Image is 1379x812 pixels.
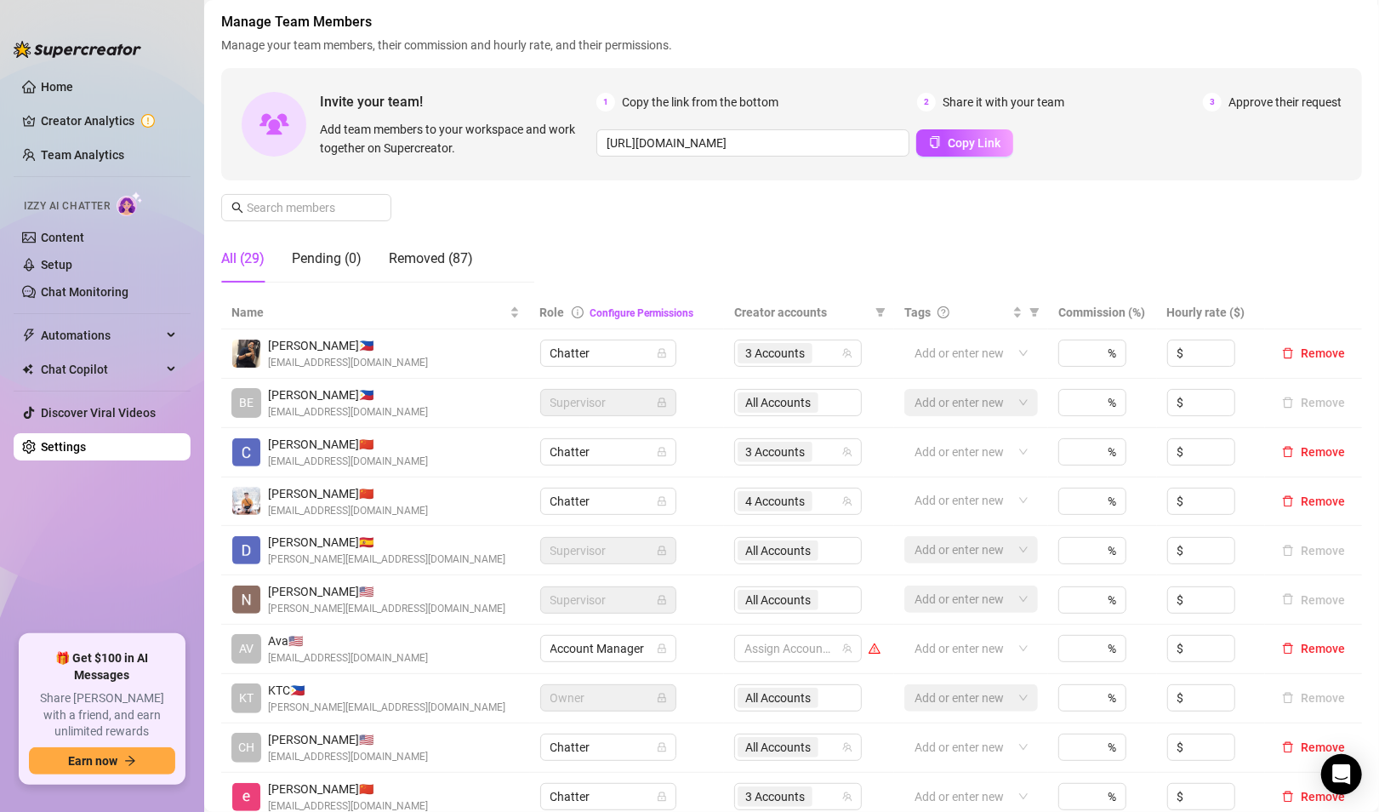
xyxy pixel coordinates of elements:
[22,329,36,342] span: thunderbolt
[1275,688,1352,708] button: Remove
[738,491,812,512] span: 4 Accounts
[268,503,428,519] span: [EMAIL_ADDRESS][DOMAIN_NAME]
[550,735,666,760] span: Chatter
[1048,296,1156,329] th: Commission (%)
[1282,791,1294,803] span: delete
[657,447,667,457] span: lock
[1275,343,1352,363] button: Remove
[41,231,84,244] a: Content
[1275,540,1352,561] button: Remove
[875,307,886,317] span: filter
[937,306,949,318] span: question-circle
[268,730,428,749] span: [PERSON_NAME] 🇺🇸
[540,306,565,319] span: Role
[1275,491,1352,512] button: Remove
[550,340,666,366] span: Chatter
[268,700,505,716] span: [PERSON_NAME][EMAIL_ADDRESS][DOMAIN_NAME]
[550,685,666,711] span: Owner
[41,322,162,349] span: Automations
[738,737,818,758] span: All Accounts
[231,303,506,322] span: Name
[268,601,505,617] span: [PERSON_NAME][EMAIL_ADDRESS][DOMAIN_NAME]
[268,632,428,650] span: Ava 🇺🇸
[1275,590,1352,610] button: Remove
[1203,93,1222,112] span: 3
[657,742,667,752] span: lock
[238,738,254,757] span: CH
[1282,643,1294,655] span: delete
[268,454,428,470] span: [EMAIL_ADDRESS][DOMAIN_NAME]
[1026,300,1043,325] span: filter
[1275,638,1352,659] button: Remove
[389,249,473,269] div: Removed (87)
[268,435,428,454] span: [PERSON_NAME] 🇨🇳
[22,363,33,375] img: Chat Copilot
[221,36,1362,54] span: Manage your team members, their commission and hourly rate, and their permissions.
[14,41,141,58] img: logo-BBDzfeDw.svg
[929,136,941,148] span: copy
[41,440,86,454] a: Settings
[1228,93,1342,112] span: Approve their request
[657,792,667,802] span: lock
[41,406,156,420] a: Discover Viral Videos
[29,690,175,741] span: Share [PERSON_NAME] with a friend, and earn unlimited rewards
[268,749,428,765] span: [EMAIL_ADDRESS][DOMAIN_NAME]
[738,442,812,462] span: 3 Accounts
[738,786,812,807] span: 3 Accounts
[268,386,428,404] span: [PERSON_NAME] 🇵🇭
[41,80,73,94] a: Home
[550,439,666,465] span: Chatter
[842,496,852,506] span: team
[232,340,260,368] img: Sean Carino
[268,650,428,666] span: [EMAIL_ADDRESS][DOMAIN_NAME]
[320,91,596,112] span: Invite your team!
[745,738,811,757] span: All Accounts
[550,587,666,613] span: Supervisor
[657,546,667,556] span: lock
[232,783,260,811] img: Enrique S.
[572,306,584,318] span: info-circle
[29,747,175,775] button: Earn nowarrow-right
[268,484,428,503] span: [PERSON_NAME] 🇨🇳
[232,438,260,466] img: Charmaine Javillonar
[657,693,667,703] span: lock
[117,192,143,216] img: AI Chatter
[869,643,880,655] span: warning
[268,533,505,552] span: [PERSON_NAME] 🇪🇸
[268,780,428,798] span: [PERSON_NAME] 🇨🇳
[232,586,260,614] img: Naomi Ochoa
[268,355,428,371] span: [EMAIL_ADDRESS][DOMAIN_NAME]
[745,443,805,461] span: 3 Accounts
[232,487,260,515] img: Jayson Roa
[268,552,505,568] span: [PERSON_NAME][EMAIL_ADDRESS][DOMAIN_NAME]
[41,107,177,134] a: Creator Analytics exclamation-circle
[24,198,110,214] span: Izzy AI Chatter
[1282,495,1294,507] span: delete
[292,249,362,269] div: Pending (0)
[590,307,694,319] a: Configure Permissions
[41,285,128,299] a: Chat Monitoring
[320,120,590,157] span: Add team members to your workspace and work together on Supercreator.
[657,496,667,506] span: lock
[124,755,136,767] span: arrow-right
[657,348,667,358] span: lock
[596,93,615,112] span: 1
[1282,446,1294,458] span: delete
[734,303,869,322] span: Creator accounts
[917,93,936,112] span: 2
[68,754,117,768] span: Earn now
[41,356,162,383] span: Chat Copilot
[221,249,265,269] div: All (29)
[916,129,1013,157] button: Copy Link
[247,198,368,217] input: Search members
[738,343,812,363] span: 3 Accounts
[657,595,667,605] span: lock
[1282,347,1294,359] span: delete
[842,348,852,358] span: team
[239,639,254,658] span: AV
[842,447,852,457] span: team
[268,336,428,355] span: [PERSON_NAME] 🇵🇭
[842,742,852,752] span: team
[550,636,666,661] span: Account Manager
[29,650,175,683] span: 🎁 Get $100 in AI Messages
